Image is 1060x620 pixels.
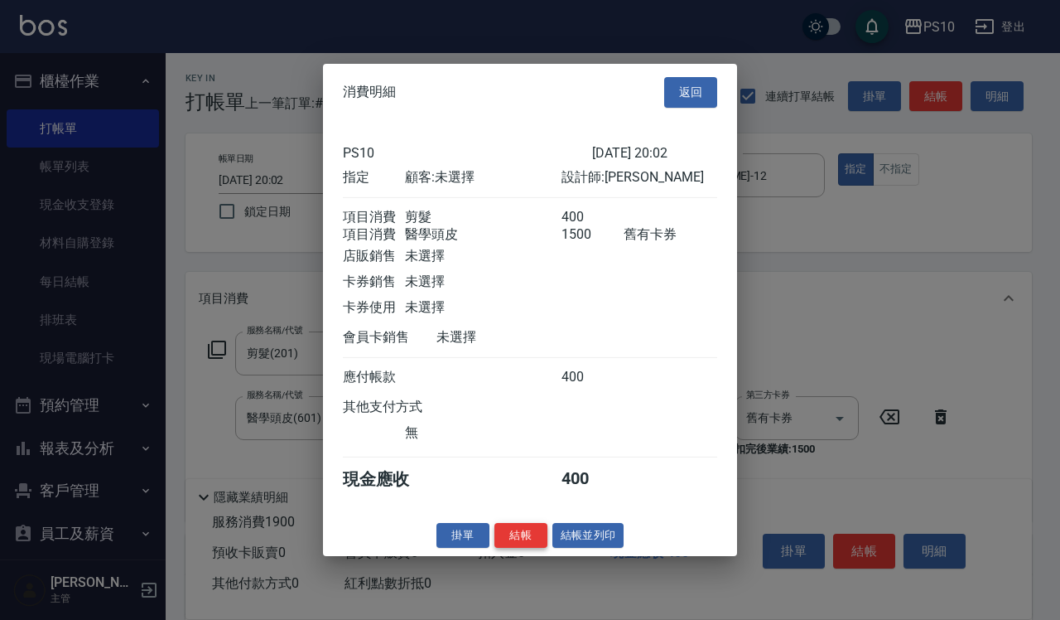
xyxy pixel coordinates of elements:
[561,225,624,243] div: 1500
[561,368,624,385] div: 400
[343,208,405,225] div: 項目消費
[494,522,547,548] button: 結帳
[624,225,717,243] div: 舊有卡券
[561,168,717,186] div: 設計師: [PERSON_NAME]
[592,144,717,160] div: [DATE] 20:02
[552,522,624,548] button: 結帳並列印
[664,77,717,108] button: 返回
[343,328,436,346] div: 會員卡銷售
[405,424,561,441] div: 無
[343,398,468,415] div: 其他支付方式
[561,208,624,225] div: 400
[405,168,561,186] div: 顧客: 未選擇
[343,368,405,385] div: 應付帳款
[343,84,396,100] span: 消費明細
[343,273,405,290] div: 卡券銷售
[405,298,561,316] div: 未選擇
[343,247,405,264] div: 店販銷售
[405,225,561,243] div: 醫學頭皮
[405,247,561,264] div: 未選擇
[343,467,436,490] div: 現金應收
[405,208,561,225] div: 剪髮
[343,225,405,243] div: 項目消費
[343,168,405,186] div: 指定
[436,522,489,548] button: 掛單
[343,298,405,316] div: 卡券使用
[405,273,561,290] div: 未選擇
[561,467,624,490] div: 400
[436,328,592,346] div: 未選擇
[343,144,592,160] div: PS10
